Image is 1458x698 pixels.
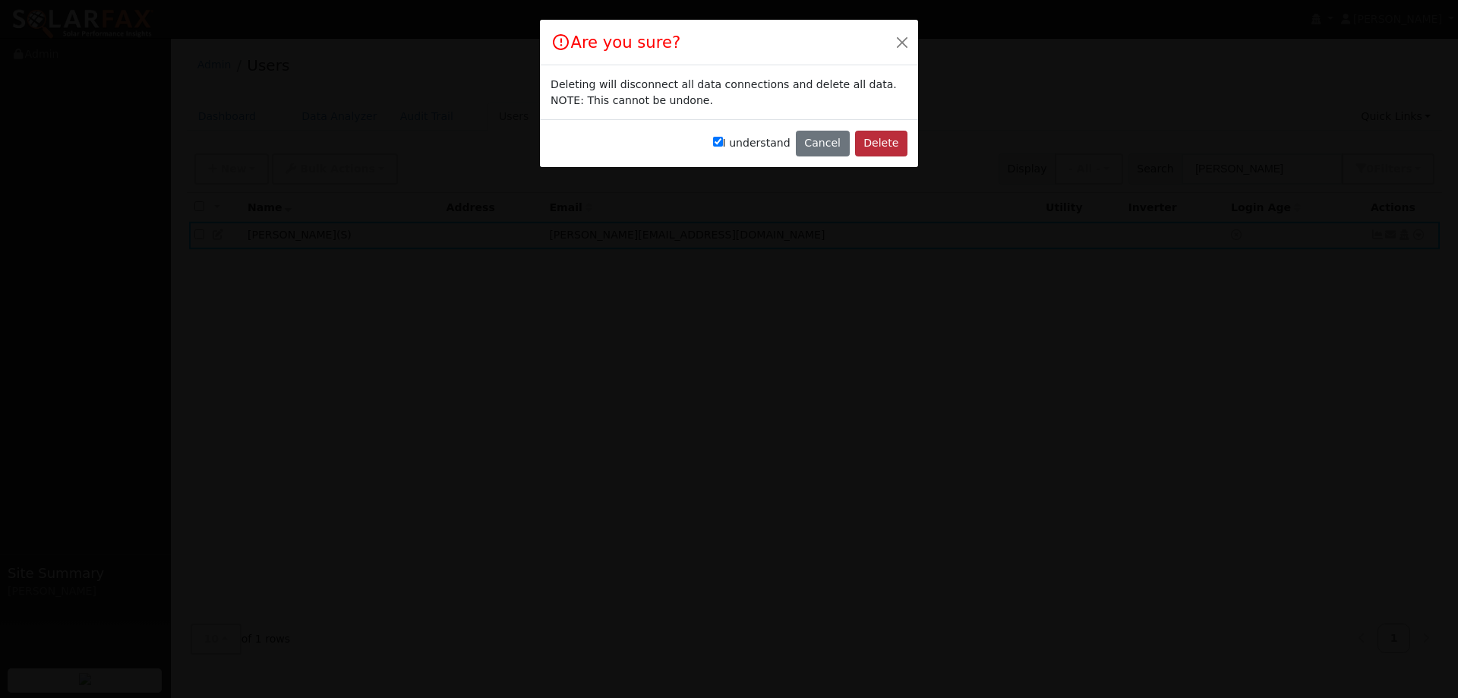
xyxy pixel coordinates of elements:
button: Cancel [796,131,850,156]
input: I understand [713,137,723,147]
div: Deleting will disconnect all data connections and delete all data. NOTE: This cannot be undone. [551,77,907,109]
button: Close [892,31,913,52]
h4: Are you sure? [551,30,680,55]
label: I understand [713,135,791,151]
button: Delete [855,131,907,156]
